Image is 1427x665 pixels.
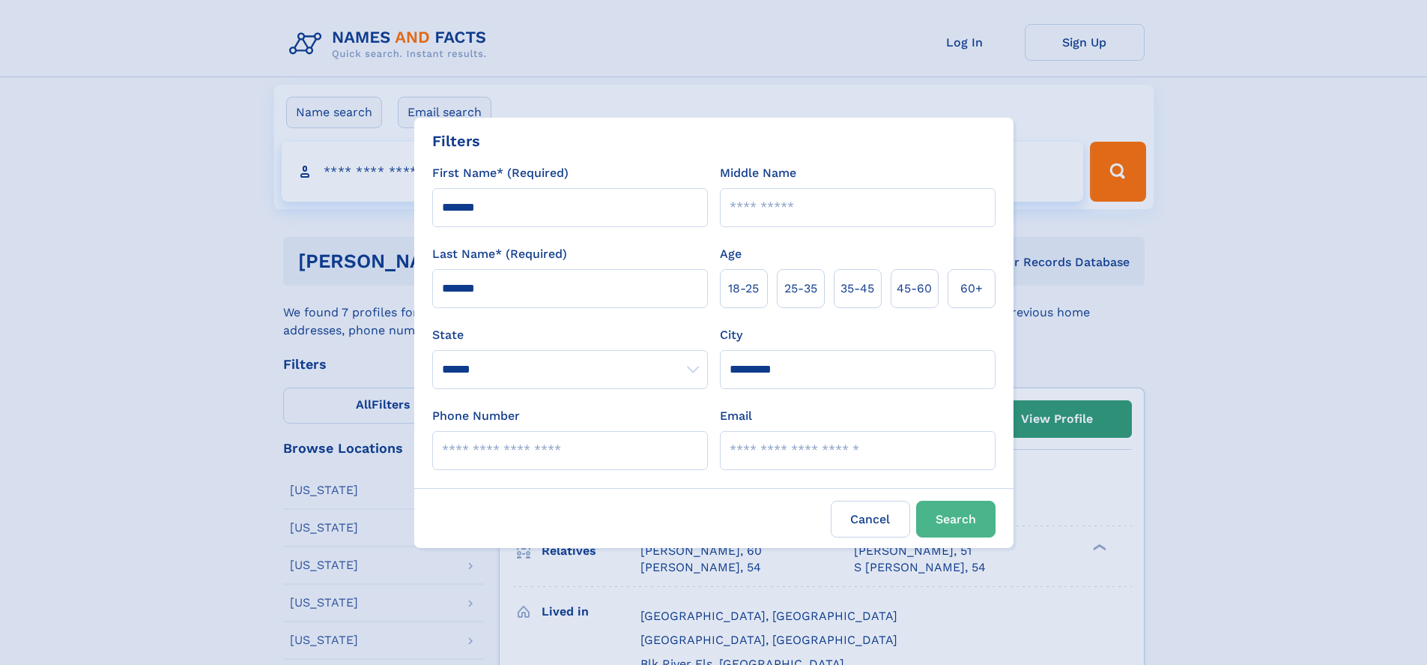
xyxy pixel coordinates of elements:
label: Email [720,407,752,425]
label: Age [720,245,742,263]
button: Search [916,501,996,538]
span: 35‑45 [840,280,874,298]
label: First Name* (Required) [432,164,569,182]
label: State [432,326,708,344]
label: City [720,326,742,344]
label: Cancel [831,501,910,538]
span: 60+ [960,280,983,298]
label: Last Name* (Required) [432,245,567,263]
div: Filters [432,130,480,152]
span: 18‑25 [728,280,759,298]
span: 25‑35 [784,280,817,298]
label: Phone Number [432,407,520,425]
label: Middle Name [720,164,796,182]
span: 45‑60 [897,280,932,298]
